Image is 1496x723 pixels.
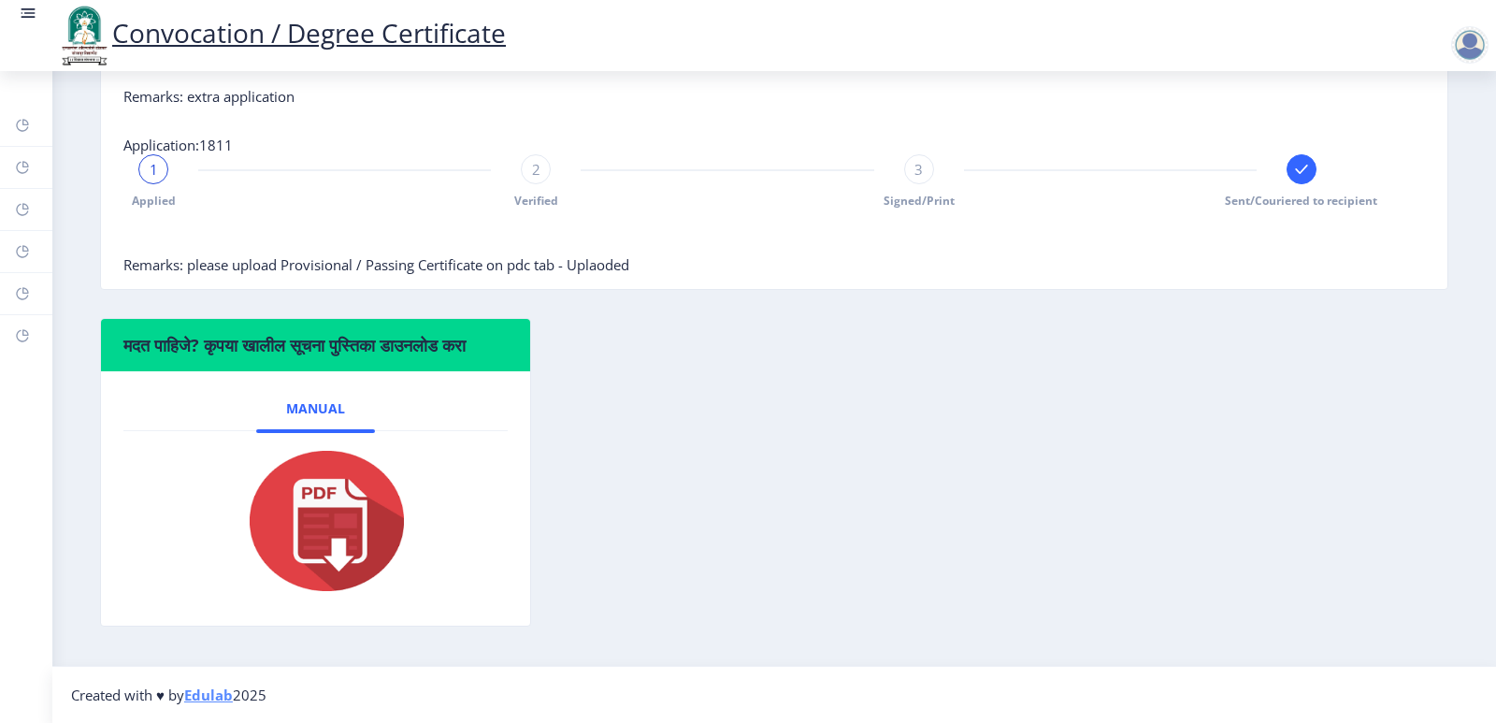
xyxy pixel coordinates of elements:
[256,386,375,431] a: Manual
[123,87,295,106] span: Remarks: extra application
[56,15,506,51] a: Convocation / Degree Certificate
[514,193,558,209] span: Verified
[150,160,158,179] span: 1
[56,4,112,67] img: logo
[914,160,923,179] span: 3
[132,193,176,209] span: Applied
[123,136,233,154] span: Application:1811
[71,686,266,704] span: Created with ♥ by 2025
[184,686,233,704] a: Edulab
[884,193,955,209] span: Signed/Print
[1225,193,1377,209] span: Sent/Couriered to recipient
[123,334,508,356] h6: मदत पाहिजे? कृपया खालील सूचना पुस्तिका डाउनलोड करा
[222,446,409,596] img: pdf.png
[532,160,540,179] span: 2
[123,255,629,274] span: Remarks: please upload Provisional / Passing Certificate on pdc tab - Uplaoded
[286,401,345,416] span: Manual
